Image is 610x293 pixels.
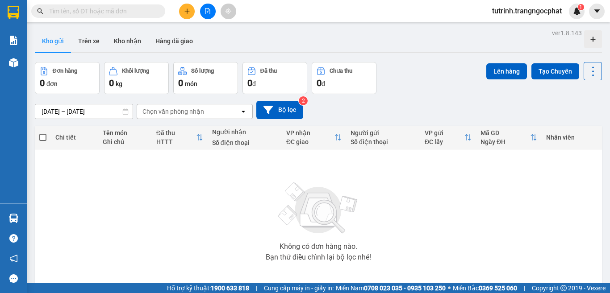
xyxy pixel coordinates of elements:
[225,8,231,14] span: aim
[351,129,416,136] div: Người gửi
[364,285,446,292] strong: 0708 023 035 - 0935 103 250
[46,80,58,87] span: đơn
[35,62,100,94] button: Đơn hàng0đơn
[256,101,303,119] button: Bộ lọc
[579,4,582,10] span: 1
[35,30,71,52] button: Kho gửi
[330,68,352,74] div: Chưa thu
[9,234,18,243] span: question-circle
[264,283,334,293] span: Cung cấp máy in - giấy in:
[173,62,238,94] button: Số lượng0món
[107,30,148,52] button: Kho nhận
[152,126,208,149] th: Toggle SortBy
[53,68,77,74] div: Đơn hàng
[480,129,530,136] div: Mã GD
[221,4,236,19] button: aim
[200,4,216,19] button: file-add
[185,80,197,87] span: món
[573,7,581,15] img: icon-new-feature
[252,80,256,87] span: đ
[37,8,43,14] span: search
[156,129,196,136] div: Đã thu
[35,104,133,119] input: Select a date range.
[156,138,196,145] div: HTTT
[148,30,200,52] button: Hàng đã giao
[453,283,517,293] span: Miền Bắc
[212,128,277,136] div: Người nhận
[142,107,204,116] div: Chọn văn phòng nhận
[280,243,357,250] div: Không có đơn hàng nào.
[336,283,446,293] span: Miền Nam
[286,138,334,145] div: ĐC giao
[179,4,195,19] button: plus
[49,6,155,16] input: Tìm tên, số ĐT hoặc mã đơn
[40,78,45,88] span: 0
[476,126,542,149] th: Toggle SortBy
[589,4,605,19] button: caret-down
[578,4,584,10] sup: 1
[71,30,107,52] button: Trên xe
[55,134,94,141] div: Chi tiết
[480,138,530,145] div: Ngày ĐH
[593,7,601,15] span: caret-down
[266,254,371,261] div: Bạn thử điều chỉnh lại bộ lọc nhé!
[420,126,476,149] th: Toggle SortBy
[167,283,249,293] span: Hỗ trợ kỹ thuật:
[552,28,582,38] div: ver 1.8.143
[8,6,19,19] img: logo-vxr
[122,68,149,74] div: Khối lượng
[317,78,322,88] span: 0
[486,63,527,79] button: Lên hàng
[546,134,597,141] div: Nhân viên
[351,138,416,145] div: Số điện thoại
[109,78,114,88] span: 0
[584,30,602,48] div: Tạo kho hàng mới
[282,126,346,149] th: Toggle SortBy
[479,285,517,292] strong: 0369 525 060
[178,78,183,88] span: 0
[531,63,579,79] button: Tạo Chuyến
[9,36,18,45] img: solution-icon
[425,138,464,145] div: ĐC lấy
[485,5,569,17] span: tutrinh.trangngocphat
[299,96,308,105] sup: 2
[260,68,277,74] div: Đã thu
[256,283,257,293] span: |
[212,139,277,146] div: Số điện thoại
[104,62,169,94] button: Khối lượng0kg
[240,108,247,115] svg: open
[184,8,190,14] span: plus
[448,286,451,290] span: ⚪️
[116,80,122,87] span: kg
[9,254,18,263] span: notification
[322,80,325,87] span: đ
[103,138,147,145] div: Ghi chú
[103,129,147,136] div: Tên món
[524,283,525,293] span: |
[205,8,211,14] span: file-add
[286,129,334,136] div: VP nhận
[312,62,376,94] button: Chưa thu0đ
[425,129,464,136] div: VP gửi
[9,214,18,223] img: warehouse-icon
[242,62,307,94] button: Đã thu0đ
[9,274,18,283] span: message
[274,177,363,239] img: svg+xml;base64,PHN2ZyBjbGFzcz0ibGlzdC1wbHVnX19zdmciIHhtbG5zPSJodHRwOi8vd3d3LnczLm9yZy8yMDAwL3N2Zy...
[211,285,249,292] strong: 1900 633 818
[191,68,214,74] div: Số lượng
[9,58,18,67] img: warehouse-icon
[247,78,252,88] span: 0
[560,285,567,291] span: copyright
